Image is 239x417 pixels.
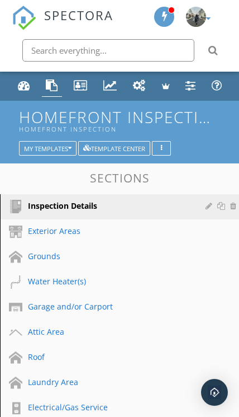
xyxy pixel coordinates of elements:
div: Inspection Details [28,200,186,212]
button: Template Center [78,141,150,155]
a: SPECTORA [12,16,113,38]
div: Grounds [28,250,186,262]
a: Settings [181,76,200,97]
img: img_2993.jpg [186,7,206,27]
div: Exterior Areas [28,225,186,237]
span: SPECTORA [44,6,113,24]
div: My Templates [24,145,71,151]
div: Attic Area [28,326,186,338]
div: Electrical/Gas Service [28,401,186,413]
div: Garage and/or Carport [28,301,186,312]
div: Open Intercom Messenger [201,379,228,406]
div: Roof [28,351,186,363]
a: Metrics [99,76,121,97]
div: Homefront Inspection [19,125,220,133]
div: Laundry Area [28,376,186,388]
a: Advanced [158,76,174,97]
button: My Templates [19,141,77,155]
a: Dashboard [14,76,34,97]
input: Search everything... [22,39,194,62]
img: The Best Home Inspection Software - Spectora [12,6,36,30]
a: Automations (Basic) [129,76,150,97]
a: Template Center [78,143,150,152]
a: Contacts [70,76,92,97]
a: Templates [42,76,62,97]
h1: HomeFront Inspection Residential [19,109,220,134]
div: Water Heater(s) [28,275,186,287]
a: Support Center [208,76,226,97]
div: Template Center [83,145,145,151]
